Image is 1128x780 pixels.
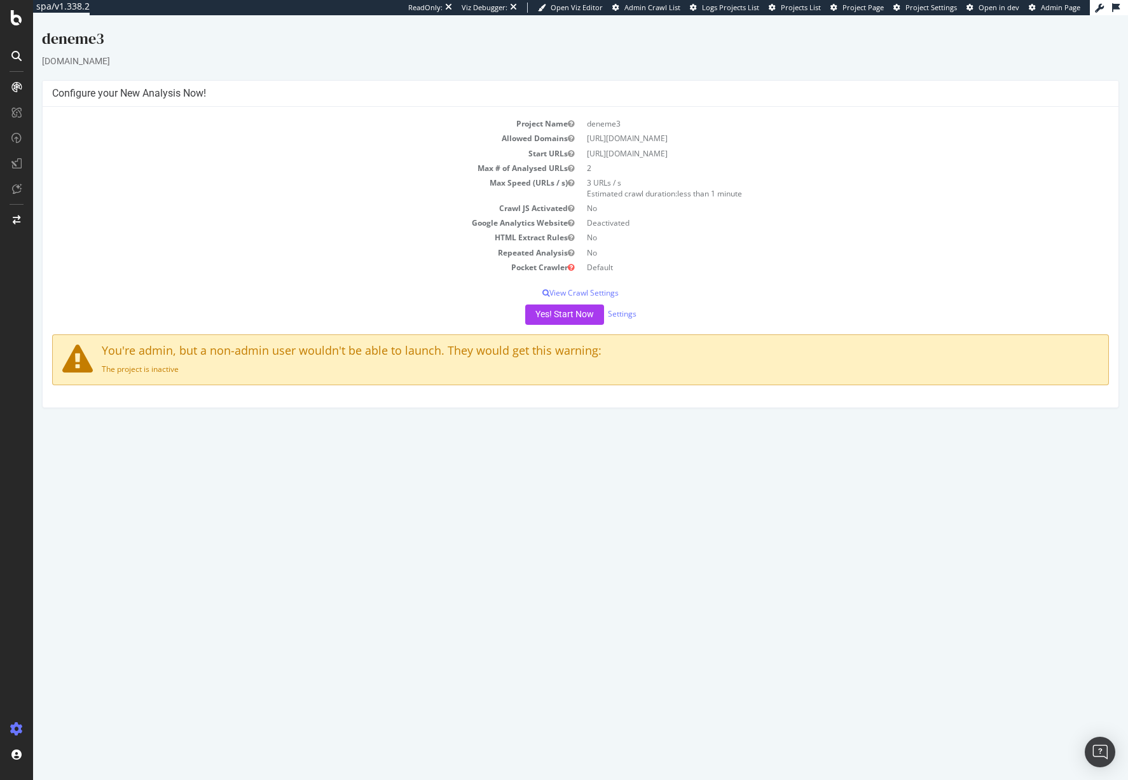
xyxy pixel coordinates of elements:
td: Start URLs [19,131,547,146]
td: [URL][DOMAIN_NAME] [547,131,1076,146]
h4: Configure your New Analysis Now! [19,72,1076,85]
span: Projects List [781,3,821,12]
a: Settings [575,293,603,304]
td: Google Analytics Website [19,200,547,215]
h4: You're admin, but a non-admin user wouldn't be able to launch. They would get this warning: [29,329,1066,342]
button: Yes! Start Now [492,289,571,310]
td: HTML Extract Rules [19,215,547,229]
td: 3 URLs / s Estimated crawl duration: [547,160,1076,186]
td: Max # of Analysed URLs [19,146,547,160]
td: [URL][DOMAIN_NAME] [547,116,1076,130]
a: Admin Crawl List [612,3,680,13]
a: Project Settings [893,3,957,13]
td: No [547,230,1076,245]
span: Admin Page [1041,3,1080,12]
td: No [547,186,1076,200]
td: No [547,215,1076,229]
div: ReadOnly: [408,3,443,13]
td: Max Speed (URLs / s) [19,160,547,186]
div: Open Intercom Messenger [1085,737,1115,767]
td: deneme3 [547,101,1076,116]
a: Project Page [830,3,884,13]
a: Logs Projects List [690,3,759,13]
span: Project Settings [905,3,957,12]
span: Admin Crawl List [624,3,680,12]
td: Default [547,245,1076,259]
p: View Crawl Settings [19,272,1076,283]
div: [DOMAIN_NAME] [9,39,1086,52]
a: Open Viz Editor [538,3,603,13]
span: Project Page [843,3,884,12]
td: Project Name [19,101,547,116]
div: deneme3 [9,13,1086,39]
td: Pocket Crawler [19,245,547,259]
a: Projects List [769,3,821,13]
span: Open Viz Editor [551,3,603,12]
span: Open in dev [979,3,1019,12]
td: 2 [547,146,1076,160]
a: Open in dev [966,3,1019,13]
span: Logs Projects List [702,3,759,12]
div: Viz Debugger: [462,3,507,13]
span: less than 1 minute [644,173,709,184]
a: Admin Page [1029,3,1080,13]
td: Crawl JS Activated [19,186,547,200]
p: The project is inactive [29,348,1066,359]
td: Repeated Analysis [19,230,547,245]
td: Deactivated [547,200,1076,215]
td: Allowed Domains [19,116,547,130]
